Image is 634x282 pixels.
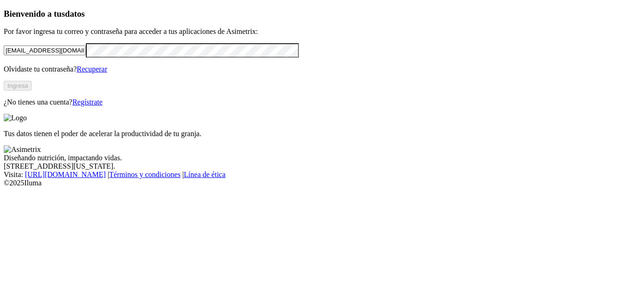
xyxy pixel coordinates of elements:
[4,98,630,106] p: ¿No tienes una cuenta?
[25,171,106,178] a: [URL][DOMAIN_NAME]
[4,114,27,122] img: Logo
[4,46,86,55] input: Tu correo
[4,179,630,187] div: © 2025 Iluma
[72,98,103,106] a: Regístrate
[4,145,41,154] img: Asimetrix
[4,130,630,138] p: Tus datos tienen el poder de acelerar la productividad de tu granja.
[4,27,630,36] p: Por favor ingresa tu correo y contraseña para acceder a tus aplicaciones de Asimetrix:
[65,9,85,19] span: datos
[4,9,630,19] h3: Bienvenido a tus
[77,65,107,73] a: Recuperar
[4,162,630,171] div: [STREET_ADDRESS][US_STATE].
[4,154,630,162] div: Diseñando nutrición, impactando vidas.
[109,171,181,178] a: Términos y condiciones
[4,81,32,91] button: Ingresa
[4,65,630,73] p: Olvidaste tu contraseña?
[184,171,226,178] a: Línea de ética
[4,171,630,179] div: Visita : | |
